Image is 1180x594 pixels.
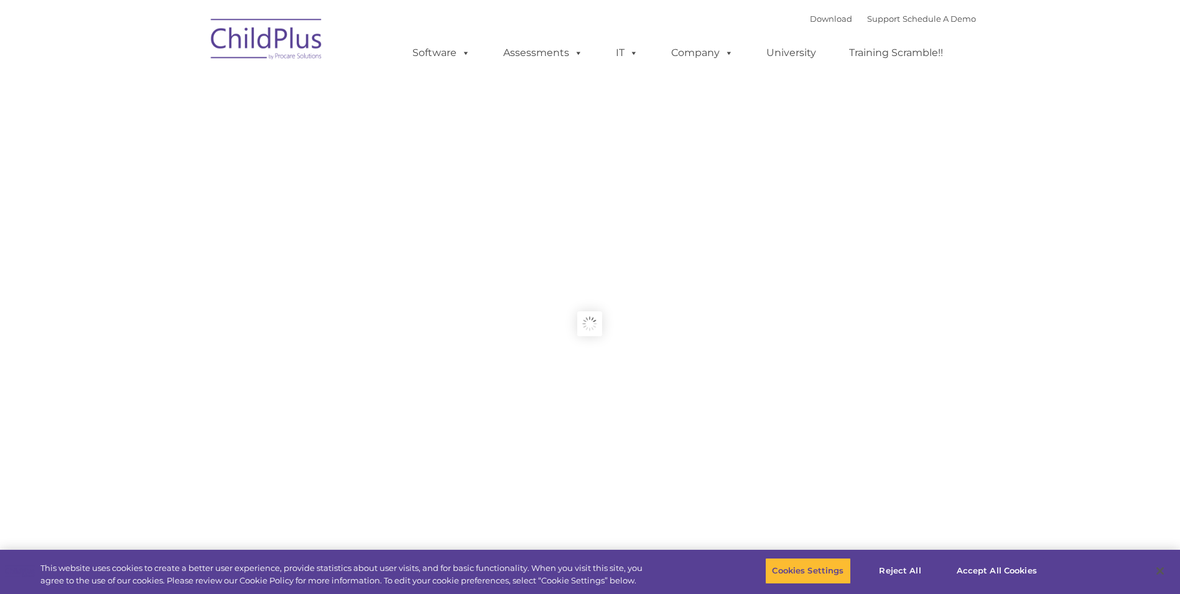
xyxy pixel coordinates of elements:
a: IT [603,40,651,65]
a: Assessments [491,40,595,65]
button: Reject All [862,558,939,584]
a: Download [810,14,852,24]
button: Close [1146,557,1174,585]
a: Training Scramble!! [837,40,955,65]
a: Support [867,14,900,24]
img: ChildPlus by Procare Solutions [205,10,329,72]
a: Schedule A Demo [903,14,976,24]
font: | [810,14,976,24]
a: Software [400,40,483,65]
div: This website uses cookies to create a better user experience, provide statistics about user visit... [40,562,649,587]
a: Company [659,40,746,65]
a: University [754,40,829,65]
button: Cookies Settings [765,558,850,584]
button: Accept All Cookies [950,558,1044,584]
